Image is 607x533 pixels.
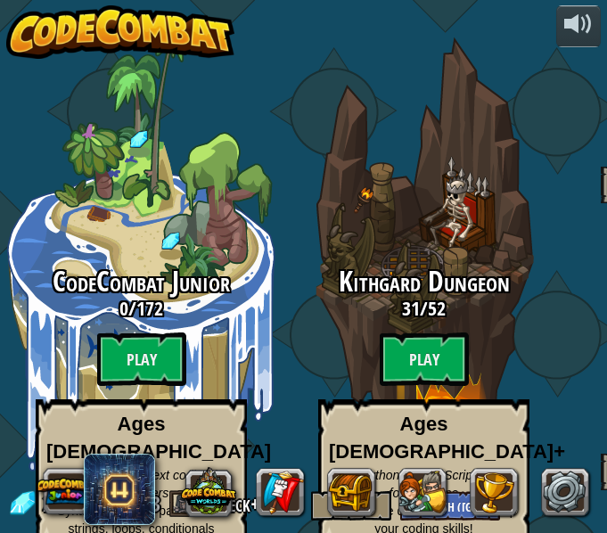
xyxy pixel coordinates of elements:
[136,295,163,322] span: 172
[428,295,446,322] span: 52
[556,5,601,47] button: Adjust volume
[402,295,420,322] span: 31
[6,5,234,59] img: CodeCombat - Learn how to code by playing a game
[329,413,565,463] strong: Ages [DEMOGRAPHIC_DATA]+
[380,332,469,386] btn: Play
[119,295,128,322] span: 0
[46,413,271,463] strong: Ages [DEMOGRAPHIC_DATA]
[283,298,565,319] h3: /
[97,332,186,386] btn: Play
[339,262,510,300] span: Kithgard Dungeon
[53,262,230,300] span: CodeCombat Junior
